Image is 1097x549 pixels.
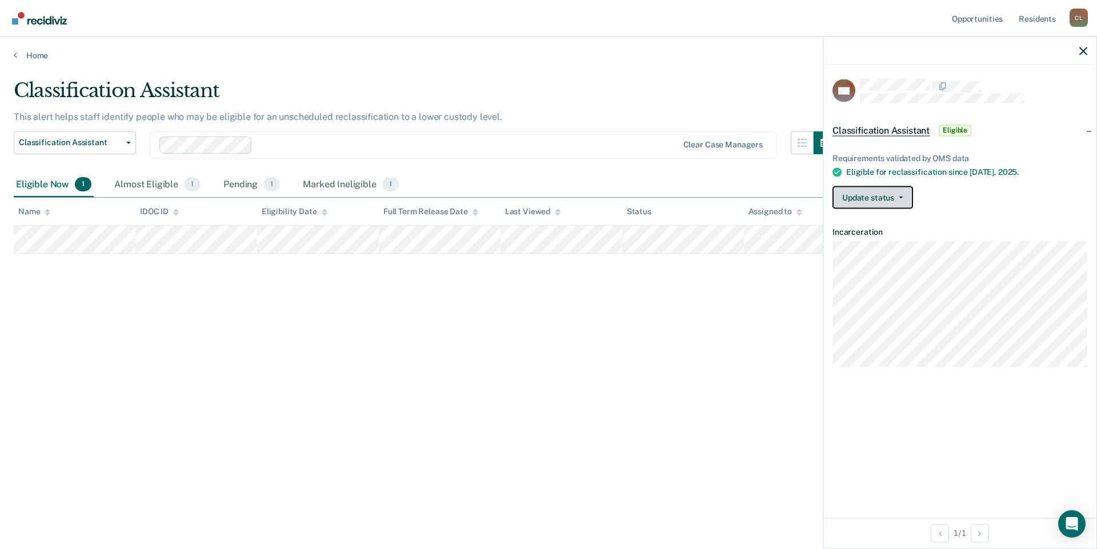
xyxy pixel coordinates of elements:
[832,153,1087,163] div: Requirements validated by OMS data
[832,227,1087,237] dt: Incarceration
[75,177,91,192] span: 1
[112,173,203,198] div: Almost Eligible
[832,125,930,136] span: Classification Assistant
[221,173,282,198] div: Pending
[748,207,802,217] div: Assigned to
[823,112,1096,149] div: Classification AssistantEligible
[846,167,1087,177] div: Eligible for reclassification since [DATE],
[14,173,94,198] div: Eligible Now
[263,177,280,192] span: 1
[19,138,122,147] span: Classification Assistant
[939,125,971,136] span: Eligible
[18,207,50,217] div: Name
[14,111,502,122] p: This alert helps staff identify people who may be eligible for an unscheduled reclassification to...
[823,518,1096,548] div: 1 / 1
[931,524,949,542] button: Previous Opportunity
[971,524,989,542] button: Next Opportunity
[1070,9,1088,27] div: C L
[627,207,651,217] div: Status
[683,140,763,150] div: Clear case managers
[14,79,836,111] div: Classification Assistant
[140,207,179,217] div: IDOC ID
[998,167,1019,177] span: 2025.
[12,12,67,25] img: Recidiviz
[301,173,401,198] div: Marked Ineligible
[505,207,560,217] div: Last Viewed
[383,207,478,217] div: Full Term Release Date
[1070,9,1088,27] button: Profile dropdown button
[382,177,399,192] span: 1
[1058,510,1086,538] div: Open Intercom Messenger
[14,50,1083,61] a: Home
[832,186,913,209] button: Update status
[262,207,327,217] div: Eligibility Date
[184,177,201,192] span: 1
